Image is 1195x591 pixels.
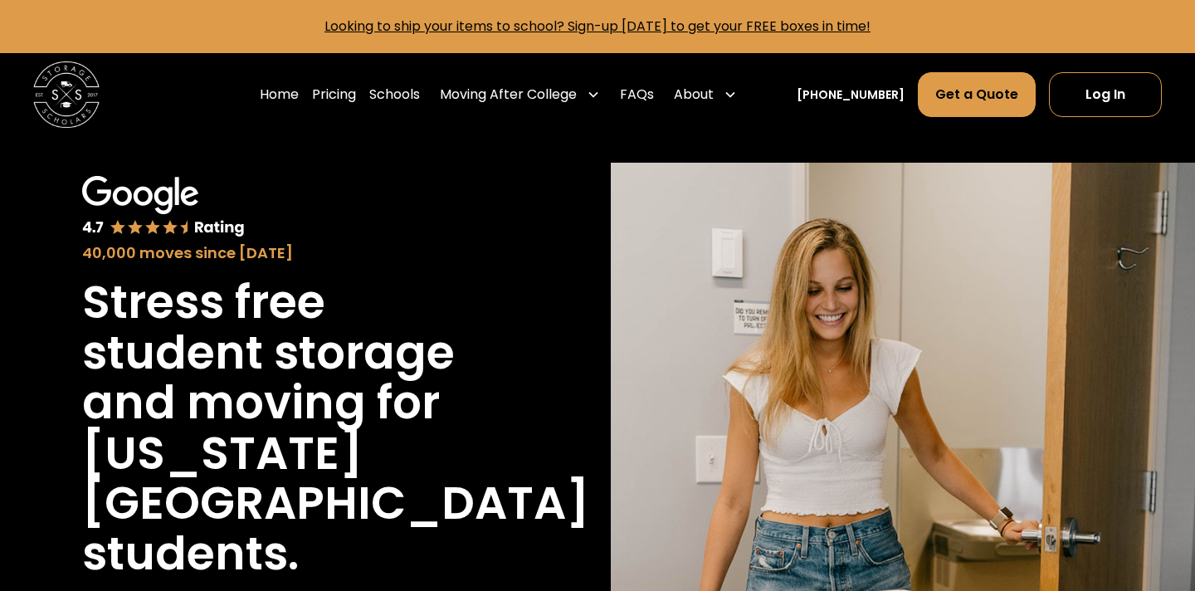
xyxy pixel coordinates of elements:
[33,61,100,128] img: Storage Scholars main logo
[674,85,714,105] div: About
[433,71,607,118] div: Moving After College
[82,277,503,428] h1: Stress free student storage and moving for
[82,428,589,529] h1: [US_STATE][GEOGRAPHIC_DATA]
[369,71,420,118] a: Schools
[797,86,905,104] a: [PHONE_NUMBER]
[260,71,299,118] a: Home
[312,71,356,118] a: Pricing
[82,242,503,264] div: 40,000 moves since [DATE]
[440,85,577,105] div: Moving After College
[324,17,871,36] a: Looking to ship your items to school? Sign-up [DATE] to get your FREE boxes in time!
[1049,72,1162,117] a: Log In
[82,176,245,238] img: Google 4.7 star rating
[918,72,1036,117] a: Get a Quote
[667,71,744,118] div: About
[82,529,299,579] h1: students.
[620,71,654,118] a: FAQs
